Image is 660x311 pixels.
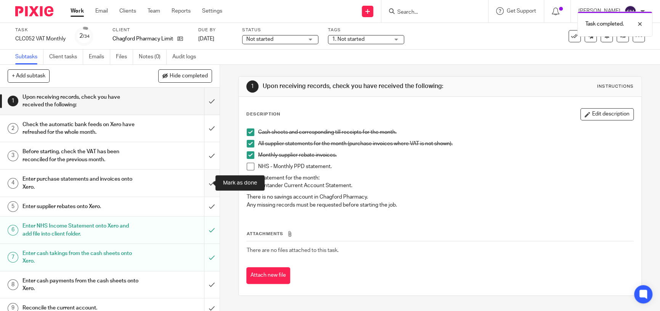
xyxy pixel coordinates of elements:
[246,37,273,42] span: Not started
[8,123,18,134] div: 2
[15,6,53,16] img: Pixie
[328,27,404,33] label: Tags
[202,7,222,15] a: Settings
[246,267,290,284] button: Attach new file
[597,83,634,90] div: Instructions
[242,27,318,33] label: Status
[95,7,108,15] a: Email
[15,50,43,64] a: Subtasks
[22,220,138,240] h1: Enter NHS Income Statement onto Xero and add file into client folder.
[22,91,138,111] h1: Upon receiving records, check you have received the following:
[247,232,283,236] span: Attachments
[198,36,214,42] span: [DATE]
[148,7,160,15] a: Team
[258,182,633,189] p: Santander Current Account Statement.
[112,35,173,43] p: Chagford Pharmacy Limited
[8,279,18,290] div: 8
[172,7,191,15] a: Reports
[8,96,18,106] div: 1
[15,27,66,33] label: Task
[247,248,339,253] span: There are no files attached to this task.
[258,140,633,147] p: All supplier statements for the month (purchase invoices where VAT is not shown).
[8,252,18,263] div: 7
[22,119,138,138] h1: Check the automatic bank feeds on Xero have refreshed for the whole month.
[22,275,138,295] h1: Enter cash payments from the cash sheets onto Xero.
[139,50,167,64] a: Notes (0)
[585,20,624,28] p: Task completed.
[263,82,456,90] h1: Upon receiving records, check you have received the following:
[258,151,633,159] p: Monthly supplier rebate invoices.
[22,201,138,212] h1: Enter supplier rebates onto Xero.
[332,37,365,42] span: 1. Not started
[22,248,138,267] h1: Enter cash takings from the cash sheets onto Xero.
[71,7,84,15] a: Work
[246,80,259,93] div: 1
[198,27,233,33] label: Due by
[8,225,18,236] div: 6
[624,5,636,18] img: svg%3E
[8,201,18,212] div: 5
[112,27,189,33] label: Client
[170,73,208,79] span: Hide completed
[258,128,633,136] p: Cash sheets and corresponding till receipts for the month.
[258,163,633,170] p: NHS - Monthly PPD statement.
[119,7,136,15] a: Clients
[79,32,90,40] div: 2
[83,34,90,38] small: /34
[8,151,18,161] div: 3
[89,50,110,64] a: Emails
[22,173,138,193] h1: Enter purchase statements and invoices onto Xero.
[580,108,634,120] button: Edit description
[246,111,280,117] p: Description
[247,193,633,209] p: There is no savings account in Chagford Pharmacy. Any missing records must be requested before st...
[8,178,18,189] div: 4
[158,69,212,82] button: Hide completed
[22,146,138,165] h1: Before starting, check the VAT has been reconciled for the previous month.
[49,50,83,64] a: Client tasks
[116,50,133,64] a: Files
[247,174,633,182] p: Bank statement for the month:
[8,69,50,82] button: + Add subtask
[172,50,202,64] a: Audit logs
[15,35,66,43] div: CLC052 VAT Monthly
